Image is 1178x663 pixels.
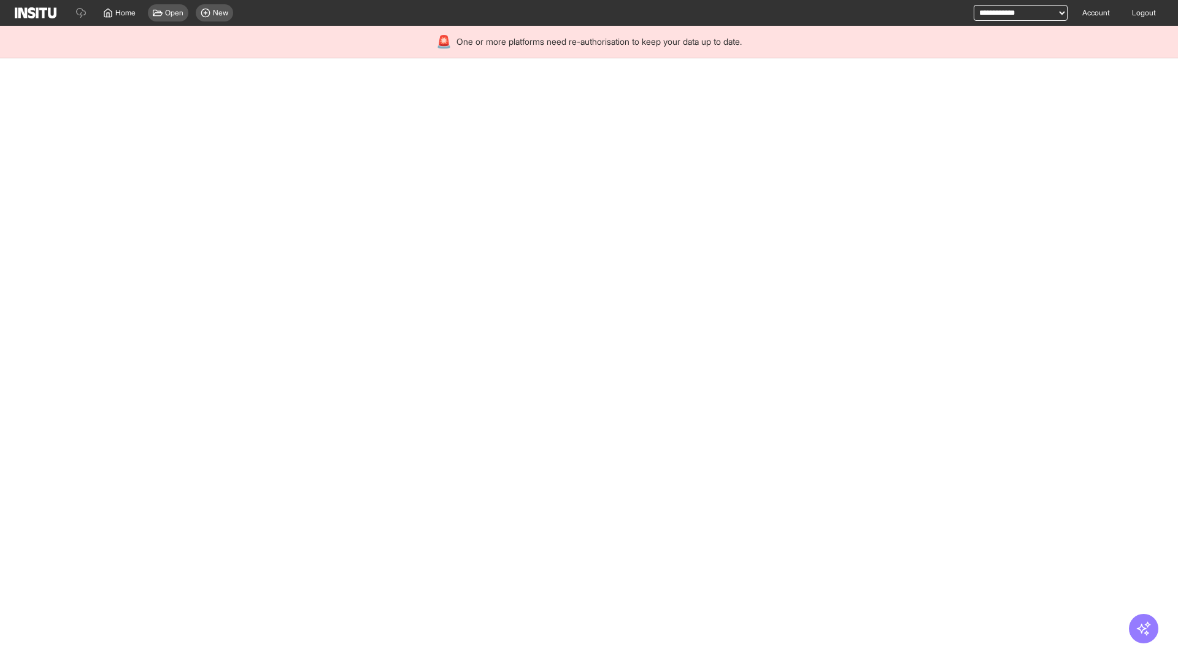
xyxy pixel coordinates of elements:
[213,8,228,18] span: New
[115,8,136,18] span: Home
[456,36,742,48] span: One or more platforms need re-authorisation to keep your data up to date.
[165,8,183,18] span: Open
[436,33,452,50] div: 🚨
[15,7,56,18] img: Logo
